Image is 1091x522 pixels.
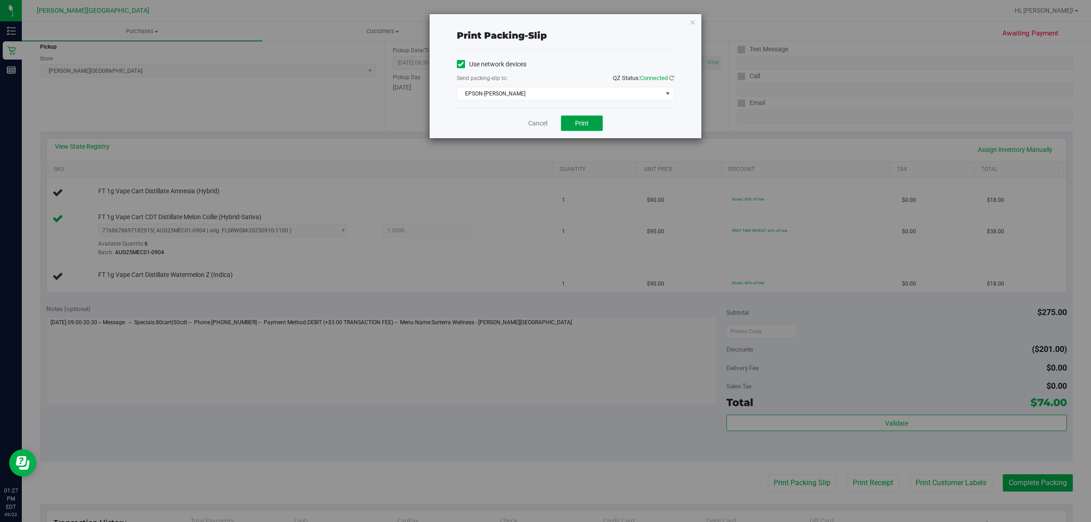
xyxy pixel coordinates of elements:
span: Connected [640,75,668,81]
iframe: Resource center [9,449,36,477]
span: select [662,87,673,100]
span: Print [575,120,589,127]
span: EPSON-[PERSON_NAME] [457,87,662,100]
span: Print packing-slip [457,30,547,41]
span: QZ Status: [613,75,674,81]
a: Cancel [528,119,547,128]
button: Print [561,115,603,131]
label: Use network devices [457,60,526,69]
label: Send packing-slip to: [457,74,508,82]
